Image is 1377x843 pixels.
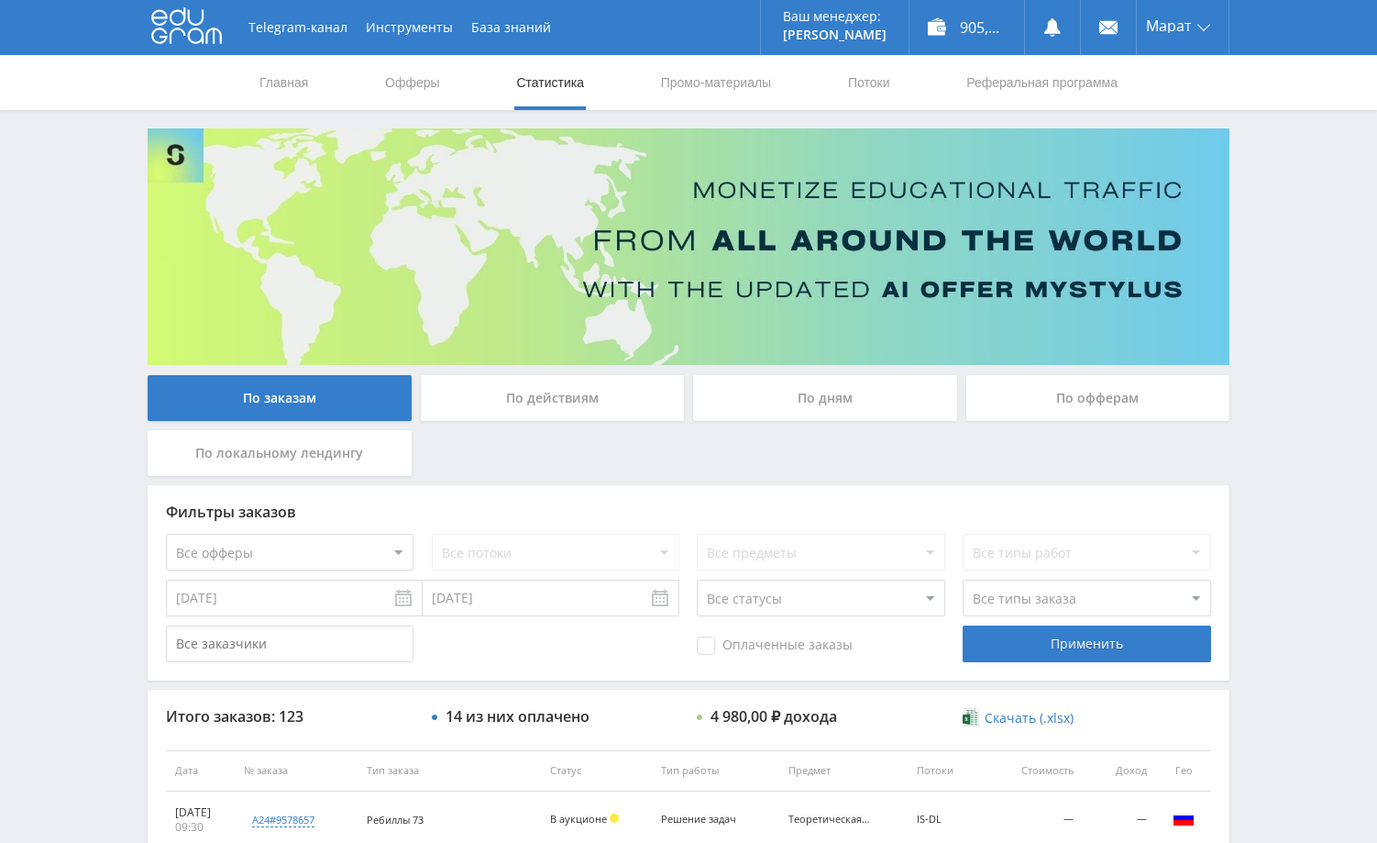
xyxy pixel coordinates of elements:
div: Теоретическая механика [788,814,871,826]
a: Статистика [514,55,586,110]
th: Стоимость [993,750,1083,792]
div: 09:30 [175,820,226,835]
div: 14 из них оплачено [446,708,589,725]
img: Banner [148,128,1229,365]
a: Офферы [383,55,442,110]
th: Дата [166,750,235,792]
div: По локальному лендингу [148,430,412,476]
span: Ребиллы 73 [367,813,424,826]
div: IS-DL [917,814,985,826]
a: Потоки [846,55,892,110]
th: Тип заказа [358,750,541,792]
th: № заказа [235,750,358,792]
div: [DATE] [175,805,226,820]
span: В аукционе [550,812,607,826]
a: Скачать (.xlsx) [963,709,1073,727]
th: Статус [541,750,651,792]
span: Скачать (.xlsx) [985,711,1074,726]
div: a24#9578657 [252,813,314,827]
a: Промо-материалы [659,55,773,110]
th: Предмет [779,750,907,792]
div: По заказам [148,375,412,421]
div: 4 980,00 ₽ дохода [711,708,837,725]
img: rus.png [1173,807,1195,829]
div: Итого заказов: 123 [166,708,413,725]
span: Холд [610,814,619,823]
div: По офферам [966,375,1230,421]
div: Фильтры заказов [166,504,1211,520]
span: Оплаченные заказы [697,637,853,655]
div: Решение задач [661,814,744,826]
div: Применить [963,626,1210,662]
a: Реферальная программа [964,55,1119,110]
input: Все заказчики [166,626,413,662]
p: [PERSON_NAME] [783,28,887,42]
a: Главная [258,55,310,110]
th: Потоки [908,750,994,792]
div: По дням [693,375,957,421]
img: xlsx [963,708,978,727]
th: Доход [1083,750,1156,792]
div: По действиям [421,375,685,421]
th: Тип работы [652,750,779,792]
th: Гео [1156,750,1211,792]
span: Марат [1146,18,1192,33]
p: Ваш менеджер: [783,9,887,24]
